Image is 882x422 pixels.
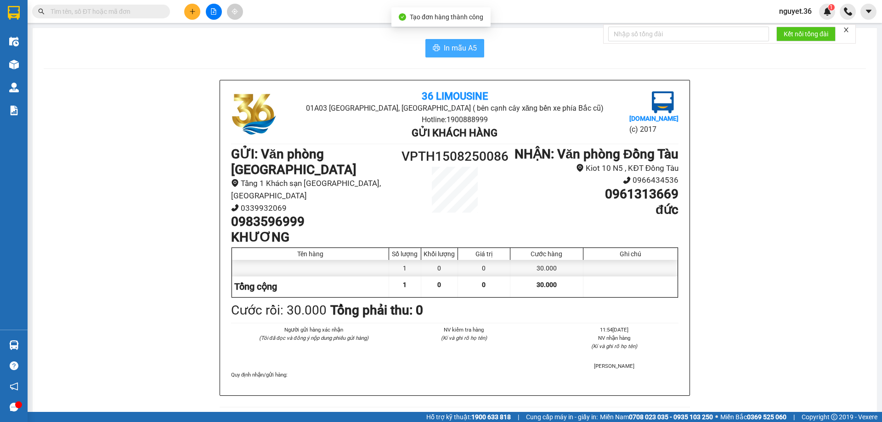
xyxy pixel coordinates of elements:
b: [DOMAIN_NAME] [629,115,678,122]
span: Cung cấp máy in - giấy in: [526,412,598,422]
span: 1 [830,4,833,11]
i: (Kí và ghi rõ họ tên) [591,343,637,349]
button: plus [184,4,200,20]
img: phone-icon [844,7,852,16]
input: Tìm tên, số ĐT hoặc mã đơn [51,6,159,17]
i: (Tôi đã đọc và đồng ý nộp dung phiếu gửi hàng) [259,335,368,341]
b: Gửi khách hàng [412,127,498,139]
span: In mẫu A5 [444,42,477,54]
div: Quy định nhận/gửi hàng : [231,371,678,379]
li: 0966434536 [511,174,678,186]
span: phone [231,204,239,212]
li: Hotline: 1900888999 [305,114,604,125]
b: NHẬN : Văn phòng Đồng Tàu [514,146,678,162]
img: logo.jpg [652,91,674,113]
b: 36 Limousine [96,11,163,22]
span: | [518,412,519,422]
span: copyright [831,414,837,420]
img: logo-vxr [8,6,20,20]
img: warehouse-icon [9,83,19,92]
img: icon-new-feature [823,7,831,16]
span: plus [189,8,196,15]
div: 1 [389,260,421,276]
li: 01A03 [GEOGRAPHIC_DATA], [GEOGRAPHIC_DATA] ( bên cạnh cây xăng bến xe phía Bắc cũ) [51,23,209,57]
div: Số lượng [391,250,418,258]
b: GỬI : Văn phòng [GEOGRAPHIC_DATA] [231,146,356,177]
span: notification [10,382,18,391]
span: 0 [482,281,486,288]
span: nguyet.36 [772,6,819,17]
img: warehouse-icon [9,60,19,69]
strong: 0708 023 035 - 0935 103 250 [629,413,713,421]
sup: 1 [828,4,835,11]
img: logo.jpg [11,11,57,57]
div: Cước rồi : 30.000 [231,300,327,321]
button: printerIn mẫu A5 [425,39,484,57]
div: Tên hàng [234,250,386,258]
li: Kiot 10 N5 , KĐT Đồng Tàu [511,162,678,174]
h1: đức [511,202,678,218]
i: (Kí và ghi rõ họ tên) [441,335,487,341]
b: Tổng phải thu: 0 [330,303,423,318]
span: Tổng cộng [234,281,277,292]
li: [PERSON_NAME] [550,362,678,370]
div: 30.000 [510,260,583,276]
span: 1 [403,281,407,288]
h1: 0983596999 [231,214,399,230]
span: question-circle [10,361,18,370]
div: Khối lượng [424,250,455,258]
li: Người gửi hàng xác nhận [249,326,378,334]
span: Hỗ trợ kỹ thuật: [426,412,511,422]
span: Miền Nam [600,412,713,422]
span: search [38,8,45,15]
h1: 0961313669 [511,186,678,202]
div: 0 [421,260,458,276]
img: warehouse-icon [9,37,19,46]
b: 36 Limousine [422,90,488,102]
div: Ghi chú [586,250,675,258]
button: Kết nối tổng đài [776,27,836,41]
li: 0339932069 [231,202,399,214]
div: Cước hàng [513,250,581,258]
h1: VPTH1508250086 [399,146,511,167]
button: caret-down [860,4,876,20]
span: | [793,412,795,422]
span: phone [623,176,631,184]
li: Hotline: 1900888999 [51,57,209,68]
span: ⚪️ [715,415,718,419]
div: 0 [458,260,510,276]
span: environment [231,179,239,187]
span: Miền Bắc [720,412,786,422]
span: caret-down [865,7,873,16]
span: 30.000 [537,281,557,288]
li: NV nhận hàng [550,334,678,342]
span: environment [576,164,584,172]
img: solution-icon [9,106,19,115]
span: printer [433,44,440,53]
li: NV kiểm tra hàng [400,326,528,334]
li: 11:54[DATE] [550,326,678,334]
div: Giá trị [460,250,508,258]
input: Nhập số tổng đài [608,27,769,41]
span: close [843,27,849,33]
span: check-circle [399,13,406,21]
span: Kết nối tổng đài [784,29,828,39]
span: 0 [437,281,441,288]
span: file-add [210,8,217,15]
span: aim [232,8,238,15]
h1: KHƯƠNG [231,230,399,245]
button: file-add [206,4,222,20]
strong: 0369 525 060 [747,413,786,421]
img: warehouse-icon [9,340,19,350]
strong: 1900 633 818 [471,413,511,421]
li: (c) 2017 [629,124,678,135]
button: aim [227,4,243,20]
img: logo.jpg [231,91,277,137]
span: Tạo đơn hàng thành công [410,13,483,21]
li: Tầng 1 Khách sạn [GEOGRAPHIC_DATA], [GEOGRAPHIC_DATA] [231,177,399,202]
span: message [10,403,18,411]
li: 01A03 [GEOGRAPHIC_DATA], [GEOGRAPHIC_DATA] ( bên cạnh cây xăng bến xe phía Bắc cũ) [305,102,604,114]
